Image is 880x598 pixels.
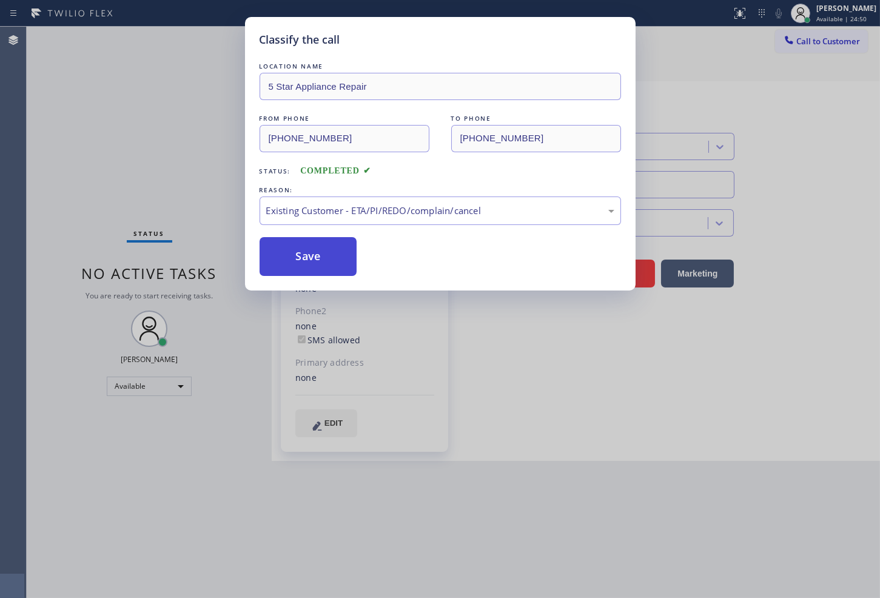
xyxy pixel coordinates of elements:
button: Save [260,237,357,276]
input: From phone [260,125,429,152]
div: LOCATION NAME [260,60,621,73]
div: FROM PHONE [260,112,429,125]
span: Status: [260,167,291,175]
div: TO PHONE [451,112,621,125]
span: COMPLETED [300,166,371,175]
h5: Classify the call [260,32,340,48]
div: REASON: [260,184,621,197]
input: To phone [451,125,621,152]
div: Existing Customer - ETA/PI/REDO/complain/cancel [266,204,614,218]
